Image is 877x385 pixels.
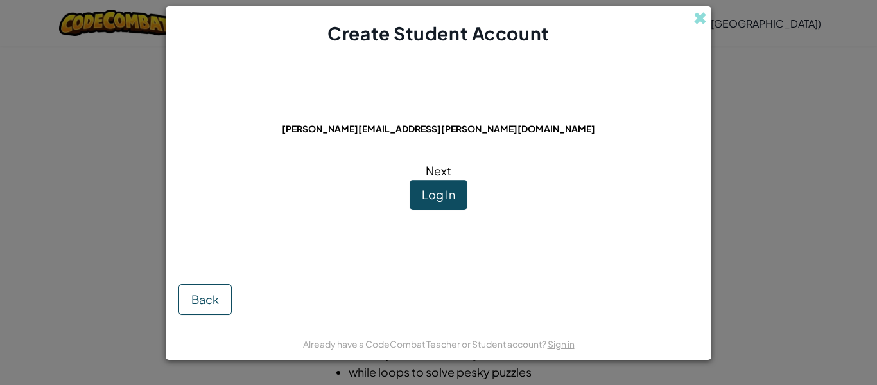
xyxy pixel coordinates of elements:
span: [PERSON_NAME][EMAIL_ADDRESS][PERSON_NAME][DOMAIN_NAME] [282,123,595,134]
span: Next [426,163,451,178]
span: This email is already in use: [348,105,530,120]
span: Already have a CodeCombat Teacher or Student account? [303,338,548,350]
span: Log In [422,187,455,202]
span: Create Student Account [327,22,549,44]
span: Back [191,292,219,307]
a: Sign in [548,338,575,350]
button: Back [178,284,232,315]
button: Log In [410,180,467,210]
